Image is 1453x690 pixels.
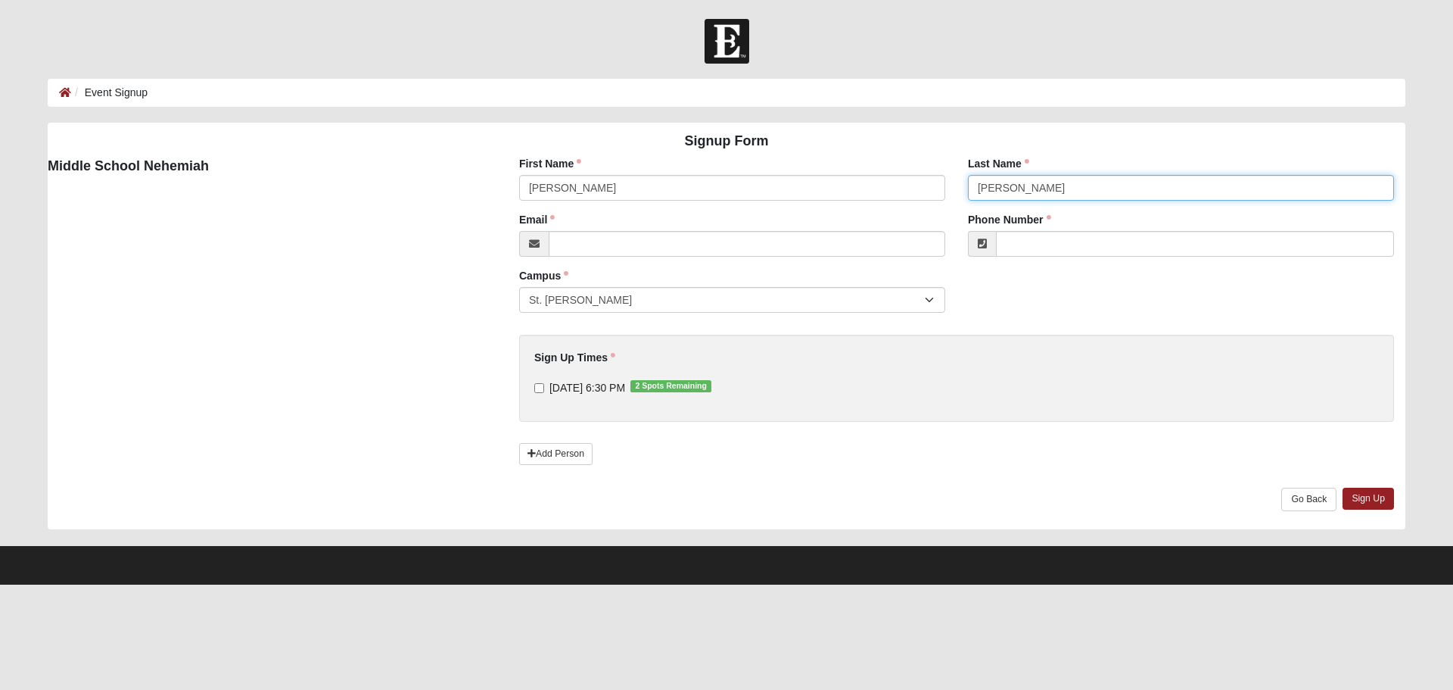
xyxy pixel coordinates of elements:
[630,380,711,392] span: 2 Spots Remaining
[519,156,581,171] label: First Name
[534,350,615,365] label: Sign Up Times
[519,212,555,227] label: Email
[71,85,148,101] li: Event Signup
[1343,488,1394,510] a: Sign Up
[534,383,544,393] input: [DATE] 6:30 PM2 Spots Remaining
[705,19,749,64] img: Church of Eleven22 Logo
[48,158,209,173] strong: Middle School Nehemiah
[1281,488,1336,511] a: Go Back
[48,133,1405,150] h4: Signup Form
[519,268,568,283] label: Campus
[549,382,625,394] span: [DATE] 6:30 PM
[968,156,1029,171] label: Last Name
[968,212,1051,227] label: Phone Number
[519,443,593,465] a: Add Person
